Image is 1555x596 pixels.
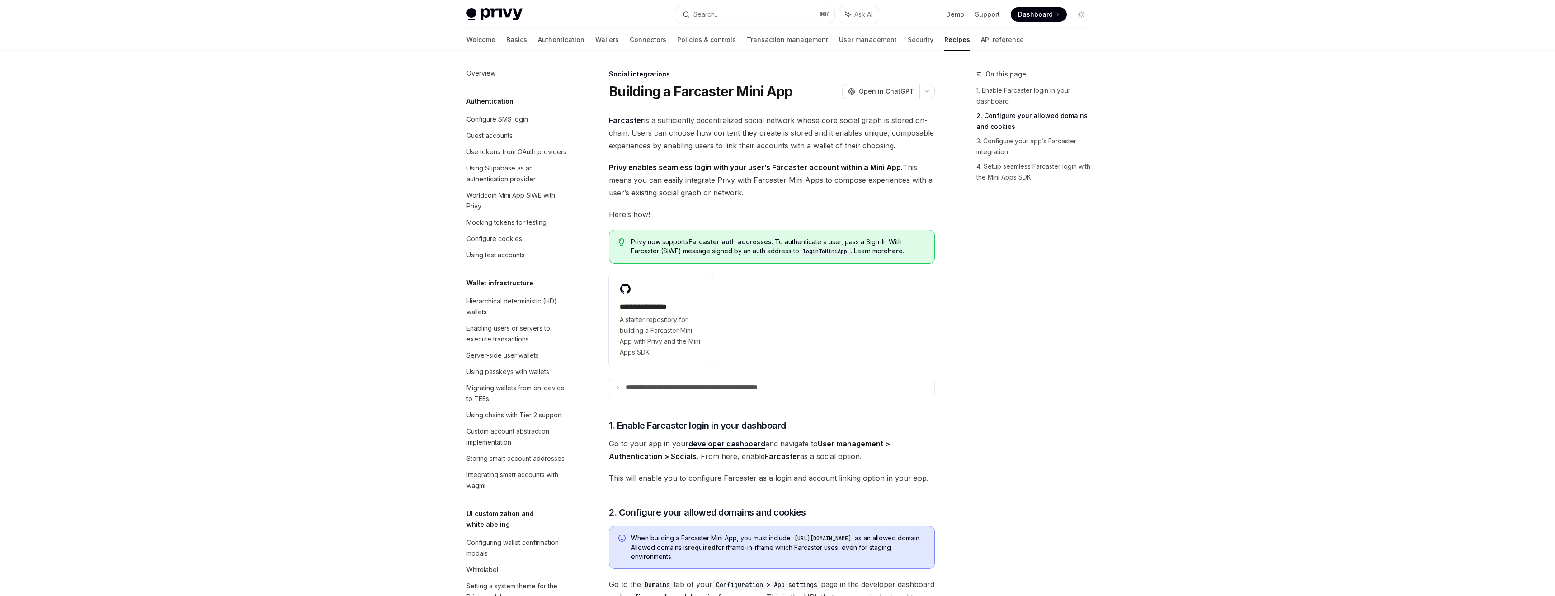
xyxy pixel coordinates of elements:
code: Configuration > App settings [712,580,821,590]
div: Custom account abstraction implementation [466,426,570,448]
div: Guest accounts [466,130,513,141]
div: Worldcoin Mini App SIWE with Privy [466,190,570,212]
a: Transaction management [747,29,828,51]
a: here [888,247,903,255]
div: Using test accounts [466,250,525,260]
h1: Building a Farcaster Mini App [609,83,792,99]
div: Hierarchical deterministic (HD) wallets [466,296,570,317]
h5: Authentication [466,96,514,107]
span: Go to your app in your and navigate to . From here, enable as a social option. [609,437,935,463]
strong: User management > Authentication > Socials [609,439,890,461]
div: Overview [466,68,495,79]
a: Server-side user wallets [459,347,575,364]
span: ⌘ K [820,11,829,18]
a: Support [975,10,1000,19]
button: Toggle dark mode [1074,7,1088,22]
a: Using Supabase as an authentication provider [459,160,575,187]
a: Demo [946,10,964,19]
a: Configure cookies [459,231,575,247]
div: Configuring wallet confirmation modals [466,537,570,559]
a: Farcaster auth addresses [688,238,772,246]
a: Policies & controls [677,29,736,51]
a: Recipes [944,29,970,51]
code: Domains [641,580,674,590]
a: developer dashboard [688,439,765,449]
a: Integrating smart accounts with wagmi [459,467,575,494]
button: Open in ChatGPT [842,84,919,99]
a: Security [908,29,933,51]
a: Dashboard [1011,7,1067,22]
svg: Tip [618,238,625,246]
a: Welcome [466,29,495,51]
h5: UI customization and whitelabeling [466,508,575,530]
a: Use tokens from OAuth providers [459,144,575,160]
span: Open in ChatGPT [859,87,914,96]
div: Configure SMS login [466,114,528,125]
span: Dashboard [1018,10,1053,19]
button: Search...⌘K [676,6,834,23]
div: Using passkeys with wallets [466,366,549,377]
div: Mocking tokens for testing [466,217,547,228]
a: User management [839,29,897,51]
a: Custom account abstraction implementation [459,423,575,450]
span: A starter repository for building a Farcaster Mini App with Privy and the Mini Apps SDK. [620,314,702,358]
a: Configuring wallet confirmation modals [459,535,575,562]
a: Farcaster [609,116,644,125]
span: This will enable you to configure Farcaster as a login and account linking option in your app. [609,472,935,484]
a: Configure SMS login [459,111,575,128]
a: Hierarchical deterministic (HD) wallets [459,293,575,320]
a: 2. Configure your allowed domains and cookies [976,109,1096,134]
div: Use tokens from OAuth providers [466,147,566,157]
button: Ask AI [839,6,879,23]
a: Connectors [630,29,666,51]
div: Integrating smart accounts with wagmi [466,469,570,491]
svg: Info [618,535,627,544]
a: Guest accounts [459,128,575,144]
span: This means you can easily integrate Privy with Farcaster Mini Apps to compose experiences with a ... [609,161,935,199]
a: 4. Setup seamless Farcaster login with the Mini Apps SDK [976,159,1096,184]
code: [URL][DOMAIN_NAME] [791,534,855,543]
a: Mocking tokens for testing [459,214,575,231]
a: Worldcoin Mini App SIWE with Privy [459,187,575,214]
span: On this page [985,69,1026,80]
code: loginToMiniApp [799,247,851,256]
a: Whitelabel [459,562,575,578]
div: Enabling users or servers to execute transactions [466,323,570,345]
a: Using passkeys with wallets [459,364,575,380]
span: 1. Enable Farcaster login in your dashboard [609,419,786,432]
div: Search... [693,9,719,20]
div: Social integrations [609,70,935,79]
a: Using test accounts [459,247,575,263]
div: Using Supabase as an authentication provider [466,163,570,184]
a: Overview [459,65,575,81]
span: When building a Farcaster Mini App, you must include as an allowed domain. Allowed domains is for... [631,534,925,561]
span: 2. Configure your allowed domains and cookies [609,506,806,519]
a: 3. Configure your app’s Farcaster integration [976,134,1096,159]
span: Privy now supports . To authenticate a user, pass a Sign-In With Farcaster (SIWF) message signed ... [631,237,925,256]
a: API reference [981,29,1024,51]
a: **** **** **** **A starter repository for building a Farcaster Mini App with Privy and the Mini A... [609,274,713,367]
a: Storing smart account addresses [459,450,575,467]
strong: Privy enables seamless login with your user’s Farcaster account within a Mini App. [609,163,903,172]
div: Configure cookies [466,233,522,244]
a: 1. Enable Farcaster login in your dashboard [976,83,1096,109]
div: Using chains with Tier 2 support [466,410,562,421]
div: Migrating wallets from on-device to TEEs [466,383,570,404]
span: Ask AI [854,10,872,19]
a: Wallets [595,29,619,51]
strong: required [688,544,716,551]
strong: Farcaster [765,452,800,461]
a: Using chains with Tier 2 support [459,407,575,423]
a: Migrating wallets from on-device to TEEs [459,380,575,407]
a: Basics [506,29,527,51]
h5: Wallet infrastructure [466,278,533,289]
a: Authentication [538,29,584,51]
span: is a sufficiently decentralized social network whose core social graph is stored on-chain. Users ... [609,114,935,152]
img: light logo [466,8,523,21]
div: Storing smart account addresses [466,453,565,464]
span: Here’s how! [609,208,935,221]
div: Server-side user wallets [466,350,539,361]
div: Whitelabel [466,564,498,575]
a: Enabling users or servers to execute transactions [459,320,575,347]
